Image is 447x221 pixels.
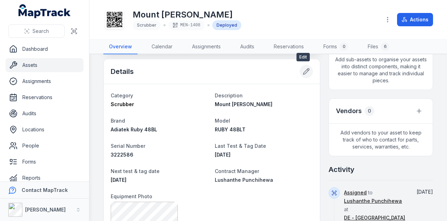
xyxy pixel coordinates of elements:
[296,53,310,61] span: Edit
[111,118,125,124] span: Brand
[19,4,71,18] a: MapTrack
[215,143,266,149] span: Last Test & Tag Date
[336,106,362,116] h3: Vendors
[111,177,126,183] time: 2/14/26, 12:25:00 AM
[215,92,243,98] span: Description
[235,40,260,54] a: Audits
[344,198,402,205] a: Lushanthe Punchihewa
[6,58,83,72] a: Assets
[318,40,354,54] a: Forms0
[146,40,178,54] a: Calendar
[111,152,133,158] span: 3222586
[215,168,259,174] span: Contract Manager
[329,165,354,174] h2: Activity
[344,189,367,196] a: Assigned
[22,187,68,193] strong: Contact MapTrack
[362,40,395,54] a: Files6
[133,9,241,20] h1: Mount [PERSON_NAME]
[111,177,126,183] span: [DATE]
[111,92,133,98] span: Category
[25,207,66,213] strong: [PERSON_NAME]
[111,193,152,199] span: Equipment Photo
[111,126,157,132] span: Adiatek Ruby 48BL
[329,50,433,90] span: Add sub-assets to organise your assets into distinct components, making it easier to manage and t...
[111,101,134,107] span: Scrubber
[32,28,49,35] span: Search
[186,40,226,54] a: Assignments
[111,143,145,149] span: Serial Number
[111,168,160,174] span: Next test & tag date
[215,118,230,124] span: Model
[6,90,83,104] a: Reservations
[215,126,246,132] span: RUBY 48BLT
[365,106,374,116] div: 0
[103,40,138,54] a: Overview
[215,152,230,158] time: 8/14/28, 12:25:00 AM
[6,155,83,169] a: Forms
[212,20,241,30] div: Deployed
[6,42,83,56] a: Dashboard
[6,123,83,137] a: Locations
[215,101,272,107] span: Mount [PERSON_NAME]
[215,152,230,158] span: [DATE]
[417,189,433,195] span: [DATE]
[268,40,309,54] a: Reservations
[6,106,83,120] a: Audits
[417,189,433,195] time: 8/14/2025, 3:24:20 PM
[8,25,65,38] button: Search
[381,42,389,51] div: 6
[215,177,313,184] a: Lushanthe Punchihewa
[6,139,83,153] a: People
[340,42,348,51] div: 0
[329,124,433,156] span: Add vendors to your asset to keep track of who to contact for parts, services, warranties, etc.
[397,13,433,26] button: Actions
[6,171,83,185] a: Reports
[6,74,83,88] a: Assignments
[137,22,156,28] span: Scrubber
[111,67,134,76] h2: Details
[168,20,205,30] div: MEN-1408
